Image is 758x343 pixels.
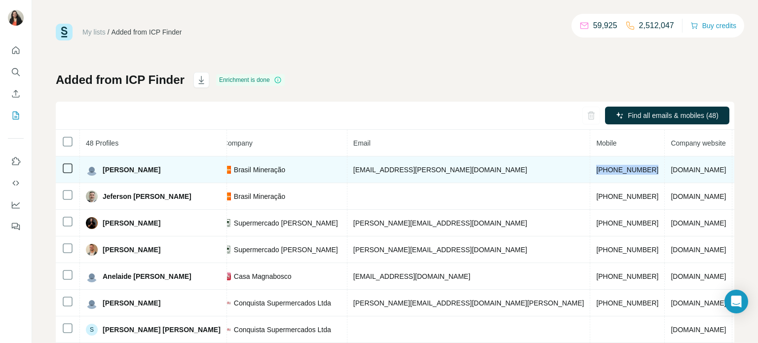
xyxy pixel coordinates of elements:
[639,20,674,32] p: 2,512,047
[596,272,658,280] span: [PHONE_NUMBER]
[86,244,98,256] img: Avatar
[605,107,729,124] button: Find all emails & mobiles (48)
[593,20,617,32] p: 59,925
[86,324,98,336] div: S
[234,271,292,281] span: Casa Magnabosco
[724,290,748,313] div: Open Intercom Messenger
[8,85,24,103] button: Enrich CSV
[8,152,24,170] button: Use Surfe on LinkedIn
[86,297,98,309] img: Avatar
[690,19,736,33] button: Buy credits
[353,246,527,254] span: [PERSON_NAME][EMAIL_ADDRESS][DOMAIN_NAME]
[596,192,658,200] span: [PHONE_NUMBER]
[234,245,338,255] span: Supermercado [PERSON_NAME]
[596,299,658,307] span: [PHONE_NUMBER]
[223,139,253,147] span: Company
[223,246,231,254] img: company-logo
[353,299,584,307] span: [PERSON_NAME][EMAIL_ADDRESS][DOMAIN_NAME][PERSON_NAME]
[86,191,98,202] img: Avatar
[103,271,191,281] span: Anelaide [PERSON_NAME]
[103,298,160,308] span: [PERSON_NAME]
[8,107,24,124] button: My lists
[353,139,371,147] span: Email
[353,219,527,227] span: [PERSON_NAME][EMAIL_ADDRESS][DOMAIN_NAME]
[671,246,726,254] span: [DOMAIN_NAME]
[56,72,185,88] h1: Added from ICP Finder
[86,164,98,176] img: Avatar
[596,166,658,174] span: [PHONE_NUMBER]
[103,245,160,255] span: [PERSON_NAME]
[671,299,726,307] span: [DOMAIN_NAME]
[234,218,338,228] span: Supermercado [PERSON_NAME]
[8,41,24,59] button: Quick start
[103,191,191,201] span: Jeferson [PERSON_NAME]
[223,192,231,200] img: company-logo
[596,139,616,147] span: Mobile
[628,111,719,120] span: Find all emails & mobiles (48)
[216,74,285,86] div: Enrichment is done
[8,10,24,26] img: Avatar
[8,196,24,214] button: Dashboard
[353,166,527,174] span: [EMAIL_ADDRESS][PERSON_NAME][DOMAIN_NAME]
[234,165,285,175] span: Brasil Mineração
[671,166,726,174] span: [DOMAIN_NAME]
[353,272,470,280] span: [EMAIL_ADDRESS][DOMAIN_NAME]
[671,139,725,147] span: Company website
[671,326,726,334] span: [DOMAIN_NAME]
[103,165,160,175] span: [PERSON_NAME]
[103,325,221,335] span: [PERSON_NAME] [PERSON_NAME]
[86,217,98,229] img: Avatar
[112,27,182,37] div: Added from ICP Finder
[223,299,231,307] img: company-logo
[8,63,24,81] button: Search
[234,191,285,201] span: Brasil Mineração
[82,28,106,36] a: My lists
[108,27,110,37] li: /
[223,272,231,280] img: company-logo
[596,219,658,227] span: [PHONE_NUMBER]
[56,24,73,40] img: Surfe Logo
[103,218,160,228] span: [PERSON_NAME]
[86,139,118,147] span: 48 Profiles
[234,298,331,308] span: Conquista Supermercados Ltda
[86,270,98,282] img: Avatar
[671,272,726,280] span: [DOMAIN_NAME]
[223,326,231,334] img: company-logo
[596,246,658,254] span: [PHONE_NUMBER]
[8,174,24,192] button: Use Surfe API
[223,166,231,174] img: company-logo
[671,219,726,227] span: [DOMAIN_NAME]
[223,219,231,227] img: company-logo
[8,218,24,235] button: Feedback
[234,325,331,335] span: Conquista Supermercados Ltda
[671,192,726,200] span: [DOMAIN_NAME]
